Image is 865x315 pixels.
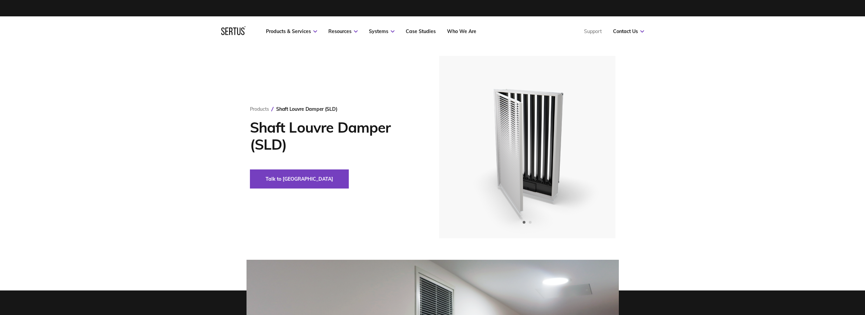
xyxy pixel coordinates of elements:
a: Systems [369,28,394,34]
a: Who We Are [447,28,476,34]
h1: Shaft Louvre Damper (SLD) [250,119,419,153]
a: Products & Services [266,28,317,34]
a: Case Studies [406,28,436,34]
a: Support [584,28,602,34]
a: Products [250,106,269,112]
button: Talk to [GEOGRAPHIC_DATA] [250,169,349,189]
a: Resources [328,28,358,34]
span: Go to slide 2 [529,221,532,224]
a: Contact Us [613,28,644,34]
